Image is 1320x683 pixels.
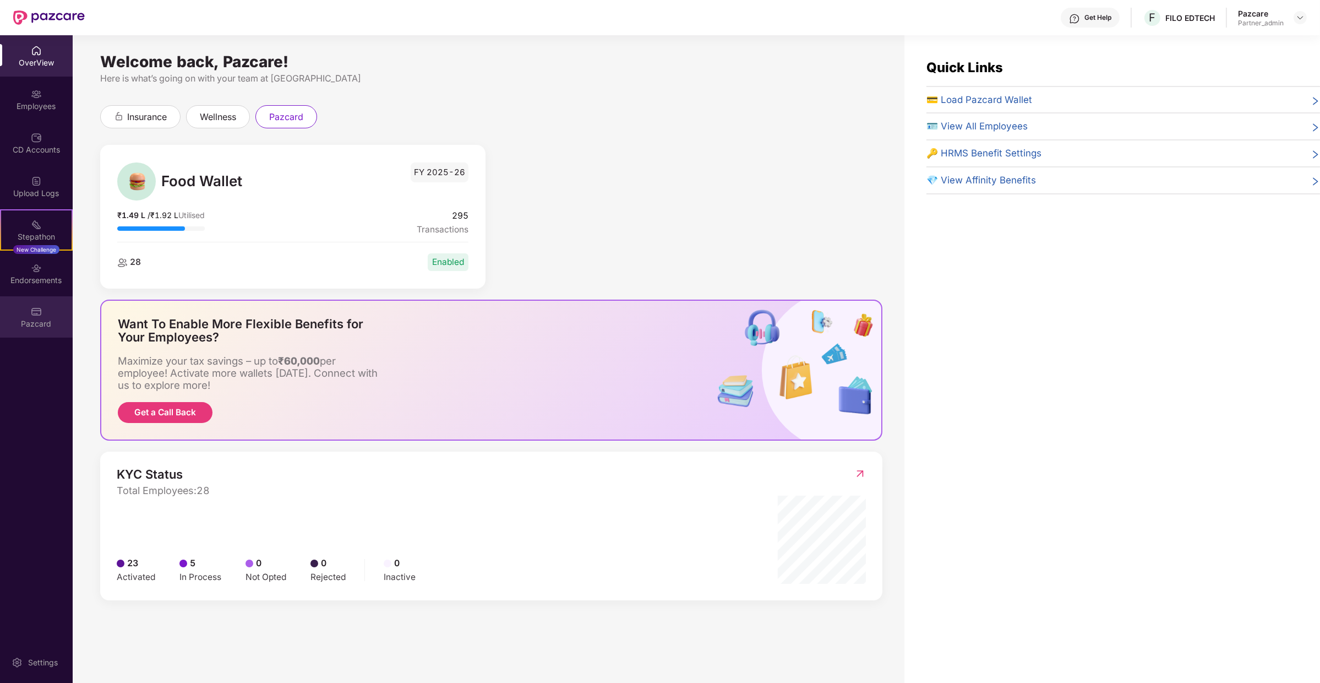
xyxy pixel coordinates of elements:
img: svg+xml;base64,PHN2ZyBpZD0iVXBsb2FkX0xvZ3MiIGRhdGEtbmFtZT0iVXBsb2FkIExvZ3MiIHhtbG5zPSJodHRwOi8vd3... [31,176,42,187]
span: pazcard [269,110,303,124]
span: 28 [128,257,141,267]
span: KYC Status [117,468,210,480]
div: Inactive [384,571,416,584]
div: Not Opted [246,571,286,584]
img: svg+xml;base64,PHN2ZyBpZD0iRW5kb3JzZW1lbnRzIiB4bWxucz0iaHR0cDovL3d3dy53My5vcmcvMjAwMC9zdmciIHdpZH... [31,263,42,274]
span: 0 [321,556,326,570]
span: 5 [190,556,195,570]
span: 295 [417,209,468,223]
span: 🔑 HRMS Benefit Settings [926,146,1041,161]
span: right [1311,148,1320,161]
div: Welcome back, Pazcare! [100,57,882,66]
img: svg+xml;base64,PHN2ZyBpZD0iU2V0dGluZy0yMHgyMCIgeG1sbnM9Imh0dHA6Ly93d3cudzMub3JnLzIwMDAvc3ZnIiB3aW... [12,657,23,668]
div: Enabled [428,253,468,271]
img: svg+xml;base64,PHN2ZyBpZD0iUGF6Y2FyZCIgeG1sbnM9Imh0dHA6Ly93d3cudzMub3JnLzIwMDAvc3ZnIiB3aWR0aD0iMj... [31,306,42,317]
span: ₹1.49 L [117,210,148,220]
div: FILO EDTECH [1165,13,1215,23]
span: 0 [394,556,400,570]
div: Here is what’s going on with your team at [GEOGRAPHIC_DATA] [100,72,882,85]
span: 💎 View Affinity Benefits [926,173,1036,188]
img: svg+xml;base64,PHN2ZyBpZD0iRHJvcGRvd24tMzJ4MzIiIHhtbG5zPSJodHRwOi8vd3d3LnczLm9yZy8yMDAwL3N2ZyIgd2... [1296,13,1305,22]
img: svg+xml;base64,PHN2ZyBpZD0iSGVscC0zMngzMiIgeG1sbnM9Imh0dHA6Ly93d3cudzMub3JnLzIwMDAvc3ZnIiB3aWR0aD... [1069,13,1080,24]
span: Quick Links [926,59,1003,75]
img: svg+xml;base64,PHN2ZyBpZD0iQ0RfQWNjb3VudHMiIGRhdGEtbmFtZT0iQ0QgQWNjb3VudHMiIHhtbG5zPSJodHRwOi8vd3... [31,132,42,143]
span: wellness [200,110,236,124]
img: RedirectIcon [854,468,866,479]
span: F [1149,11,1156,24]
div: Partner_admin [1238,19,1284,28]
span: 23 [127,556,138,570]
img: svg+xml;base64,PHN2ZyBpZD0iSG9tZSIgeG1sbnM9Imh0dHA6Ly93d3cudzMub3JnLzIwMDAvc3ZnIiB3aWR0aD0iMjAiIG... [31,45,42,56]
img: Food Wallet [123,168,150,195]
img: benefitsIcon [711,301,881,440]
div: Maximize your tax savings – up to per employee! Activate more wallets [DATE]. Connect with us to ... [118,355,382,391]
span: insurance [127,110,167,124]
span: 🪪 View All Employees [926,119,1028,134]
b: ₹60,000 [278,355,320,367]
div: New Challenge [13,245,59,254]
span: right [1311,175,1320,188]
div: In Process [179,571,221,584]
img: svg+xml;base64,PHN2ZyB4bWxucz0iaHR0cDovL3d3dy53My5vcmcvMjAwMC9zdmciIHdpZHRoPSIyMSIgaGVpZ2h0PSIyMC... [31,219,42,230]
div: Want To Enable More Flexible Benefits for Your Employees? [118,317,393,344]
div: animation [114,111,124,121]
div: Activated [117,571,155,584]
span: 0 [256,556,261,570]
span: Total Employees: 28 [117,486,210,496]
div: Settings [25,657,61,668]
div: Get Help [1084,13,1111,22]
span: Utilised [178,210,205,220]
img: employeeIcon [117,258,127,267]
div: Stepathon [1,231,72,242]
img: New Pazcare Logo [13,10,85,25]
span: Transactions [417,223,468,236]
span: / ₹1.92 L [148,210,178,220]
img: svg+xml;base64,PHN2ZyBpZD0iRW1wbG95ZWVzIiB4bWxucz0iaHR0cDovL3d3dy53My5vcmcvMjAwMC9zdmciIHdpZHRoPS... [31,89,42,100]
div: Pazcare [1238,8,1284,19]
button: Get a Call Back [118,402,212,423]
span: FY 2025-26 [411,162,468,183]
span: Food Wallet [161,170,284,193]
span: right [1311,95,1320,107]
div: Rejected [310,571,346,584]
span: 💳 Load Pazcard Wallet [926,93,1032,107]
span: right [1311,121,1320,134]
